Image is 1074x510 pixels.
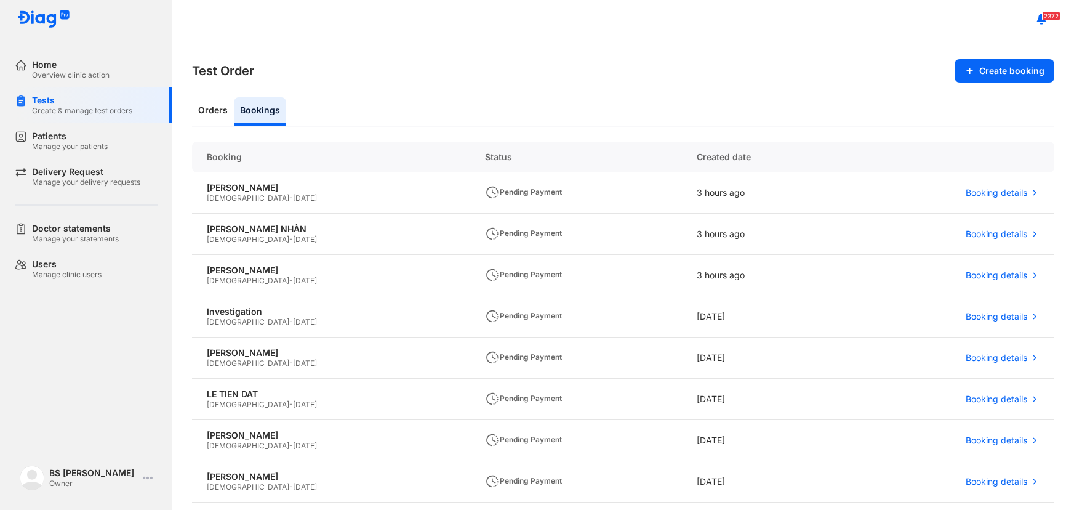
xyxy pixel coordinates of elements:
span: Pending Payment [485,435,562,444]
div: Delivery Request [32,166,140,177]
span: - [289,235,293,244]
div: [DATE] [682,296,849,338]
span: - [289,441,293,450]
div: [PERSON_NAME] [207,265,455,276]
span: [DATE] [293,358,317,368]
div: Investigation [207,306,455,317]
div: [PERSON_NAME] NHÀN [207,224,455,235]
div: [DATE] [682,420,849,461]
span: [DATE] [293,482,317,492]
span: [DATE] [293,193,317,203]
div: [PERSON_NAME] [207,182,455,193]
span: - [289,482,293,492]
div: Users [32,259,102,270]
span: - [289,193,293,203]
span: [DATE] [293,317,317,326]
span: Pending Payment [485,311,562,320]
span: [DEMOGRAPHIC_DATA] [207,317,289,326]
div: Manage your statements [32,234,119,244]
span: Booking details [966,311,1027,322]
span: - [289,358,293,368]
span: Pending Payment [485,352,562,362]
span: [DATE] [293,276,317,285]
div: BS [PERSON_NAME] [49,467,138,479]
div: [DATE] [682,379,849,420]
span: [DEMOGRAPHIC_DATA] [207,482,289,492]
span: [DEMOGRAPHIC_DATA] [207,193,289,203]
span: - [289,400,293,409]
div: Doctor statements [32,223,119,234]
div: Patients [32,131,108,142]
div: [PERSON_NAME] [207,430,455,441]
span: [DATE] [293,441,317,450]
img: logo [20,466,44,490]
h3: Test Order [192,62,254,79]
div: 3 hours ago [682,255,849,296]
div: Booking [192,142,470,172]
span: Booking details [966,352,1027,363]
span: Pending Payment [485,270,562,279]
span: [DEMOGRAPHIC_DATA] [207,400,289,409]
span: Pending Payment [485,476,562,485]
span: Booking details [966,476,1027,487]
span: [DEMOGRAPHIC_DATA] [207,441,289,450]
span: Pending Payment [485,187,562,196]
div: Tests [32,95,132,106]
div: Overview clinic action [32,70,110,80]
div: 3 hours ago [682,172,849,214]
div: Manage your delivery requests [32,177,140,187]
span: Booking details [966,229,1027,240]
div: Manage your patients [32,142,108,152]
div: Manage clinic users [32,270,102,280]
div: Created date [682,142,849,172]
div: LE TIEN DAT [207,389,455,400]
span: Booking details [966,270,1027,281]
span: - [289,317,293,326]
div: Create & manage test orders [32,106,132,116]
span: [DATE] [293,400,317,409]
span: [DATE] [293,235,317,244]
span: 2372 [1042,12,1060,20]
span: Booking details [966,435,1027,446]
span: [DEMOGRAPHIC_DATA] [207,358,289,368]
span: [DEMOGRAPHIC_DATA] [207,276,289,285]
img: logo [17,10,70,29]
span: Booking details [966,394,1027,405]
span: - [289,276,293,285]
div: 3 hours ago [682,214,849,255]
div: [PERSON_NAME] [207,347,455,358]
div: [DATE] [682,338,849,379]
span: [DEMOGRAPHIC_DATA] [207,235,289,244]
span: Booking details [966,187,1027,198]
div: Owner [49,479,138,488]
div: Orders [192,97,234,126]
div: Bookings [234,97,286,126]
div: Home [32,59,110,70]
div: [DATE] [682,461,849,503]
span: Pending Payment [485,394,562,403]
div: Status [470,142,682,172]
span: Pending Payment [485,229,562,238]
div: [PERSON_NAME] [207,471,455,482]
button: Create booking [955,59,1054,83]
